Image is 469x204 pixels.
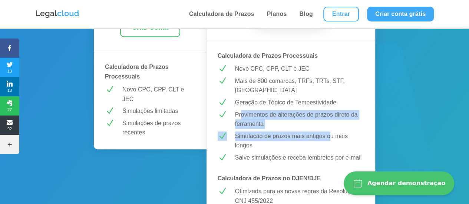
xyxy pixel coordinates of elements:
span: N [218,98,227,107]
span: N [218,187,227,196]
strong: Calculadora de Prazos Processuais [105,64,169,80]
p: Provimentos de alterações de prazos direto da ferramenta [235,110,364,129]
span: N [218,131,227,141]
span: N [218,64,227,73]
span: N [105,118,114,128]
p: Mais de 800 comarcas, TRFs, TRTs, STF, [GEOGRAPHIC_DATA] [235,76,364,95]
p: Novo CPC, CPP, CLT e JEC [122,85,195,104]
p: Salve simulações e receba lembretes por e-mail [235,153,364,163]
a: Criar conta grátis [367,7,434,21]
span: N [218,76,227,86]
a: Entrar [323,7,359,21]
span: N [105,85,114,94]
span: N [218,153,227,162]
p: Simulação de prazos mais antigos ou mais longos [235,131,364,150]
strong: Calculadora de Prazos Processuais [218,53,318,59]
img: Logo da Legalcloud [35,9,80,19]
strong: Calculadora de Prazos no DJEN/DJE [218,175,321,181]
p: Geração de Tópico de Tempestividade [235,98,364,107]
p: Simulações de prazos recentes [122,118,195,137]
span: N [218,110,227,119]
span: N [105,106,114,116]
p: Novo CPC, CPP, CLT e JEC [235,64,364,74]
p: Simulações limitadas [122,106,195,116]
